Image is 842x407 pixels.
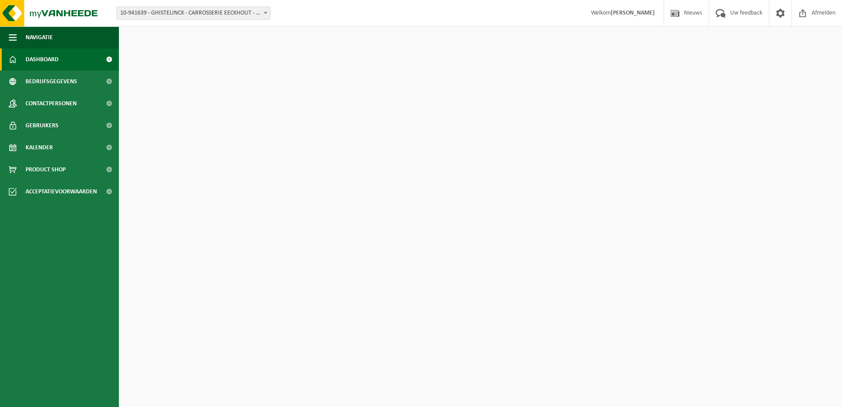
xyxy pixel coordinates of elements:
[26,115,59,137] span: Gebruikers
[611,10,655,16] strong: [PERSON_NAME]
[26,159,66,181] span: Product Shop
[116,7,270,20] span: 10-941639 - GHISTELINCK - CARROSSERIE EECKHOUT - LOCHRISTI
[26,70,77,92] span: Bedrijfsgegevens
[26,181,97,203] span: Acceptatievoorwaarden
[26,92,77,115] span: Contactpersonen
[117,7,270,19] span: 10-941639 - GHISTELINCK - CARROSSERIE EECKHOUT - LOCHRISTI
[26,26,53,48] span: Navigatie
[26,48,59,70] span: Dashboard
[26,137,53,159] span: Kalender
